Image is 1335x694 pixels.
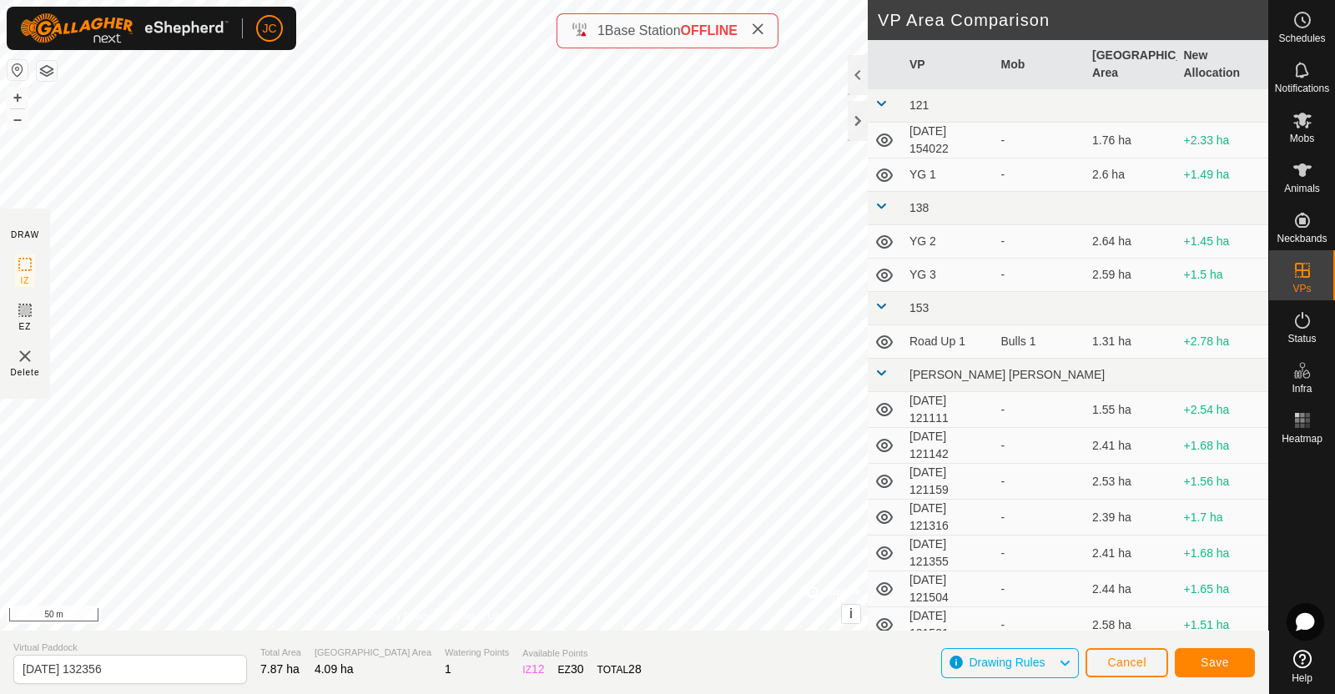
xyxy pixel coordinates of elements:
[1001,333,1080,350] div: Bulls 1
[1001,509,1080,526] div: -
[1086,607,1177,643] td: 2.58 ha
[11,229,39,241] div: DRAW
[1086,259,1177,292] td: 2.59 ha
[903,607,995,643] td: [DATE] 121531
[522,646,641,661] span: Available Points
[903,392,995,428] td: [DATE] 121111
[1001,166,1080,184] div: -
[1086,571,1177,607] td: 2.44 ha
[1177,464,1269,500] td: +1.56 ha
[1175,648,1255,677] button: Save
[262,20,276,38] span: JC
[8,109,28,129] button: –
[628,662,642,676] span: 28
[531,662,545,676] span: 12
[1275,83,1329,93] span: Notifications
[1177,392,1269,428] td: +2.54 ha
[260,662,300,676] span: 7.87 ha
[37,61,57,81] button: Map Layers
[903,464,995,500] td: [DATE] 121159
[1001,581,1080,598] div: -
[1086,392,1177,428] td: 1.55 ha
[522,661,544,678] div: IZ
[903,536,995,571] td: [DATE] 121355
[969,656,1045,669] span: Drawing Rules
[21,274,30,287] span: IZ
[1282,434,1322,444] span: Heatmap
[903,225,995,259] td: YG 2
[1269,643,1335,690] a: Help
[1287,334,1316,344] span: Status
[1086,123,1177,158] td: 1.76 ha
[909,98,929,112] span: 121
[1278,33,1325,43] span: Schedules
[1086,428,1177,464] td: 2.41 ha
[368,609,431,624] a: Privacy Policy
[1086,648,1168,677] button: Cancel
[903,40,995,89] th: VP
[1277,234,1327,244] span: Neckbands
[909,201,929,214] span: 138
[1086,536,1177,571] td: 2.41 ha
[903,571,995,607] td: [DATE] 121504
[1086,500,1177,536] td: 2.39 ha
[903,123,995,158] td: [DATE] 154022
[1001,437,1080,455] div: -
[8,60,28,80] button: Reset Map
[1086,158,1177,192] td: 2.6 ha
[1177,536,1269,571] td: +1.68 ha
[681,23,738,38] span: OFFLINE
[451,609,500,624] a: Contact Us
[1001,616,1080,634] div: -
[315,646,431,660] span: [GEOGRAPHIC_DATA] Area
[15,346,35,366] img: VP
[903,259,995,292] td: YG 3
[558,661,584,678] div: EZ
[903,500,995,536] td: [DATE] 121316
[19,320,32,333] span: EZ
[903,428,995,464] td: [DATE] 121142
[1177,123,1269,158] td: +2.33 ha
[315,662,354,676] span: 4.09 ha
[1001,473,1080,490] div: -
[909,301,929,314] span: 153
[1086,225,1177,259] td: 2.64 ha
[1086,40,1177,89] th: [GEOGRAPHIC_DATA] Area
[1284,184,1320,194] span: Animals
[1001,266,1080,284] div: -
[1177,428,1269,464] td: +1.68 ha
[1177,325,1269,359] td: +2.78 ha
[842,605,860,623] button: i
[903,325,995,359] td: Road Up 1
[1292,284,1311,294] span: VPs
[11,366,40,379] span: Delete
[1290,133,1314,143] span: Mobs
[909,368,1105,381] span: [PERSON_NAME] [PERSON_NAME]
[260,646,301,660] span: Total Area
[445,646,509,660] span: Watering Points
[1086,464,1177,500] td: 2.53 ha
[445,662,451,676] span: 1
[605,23,681,38] span: Base Station
[1001,545,1080,562] div: -
[1177,40,1269,89] th: New Allocation
[13,641,247,655] span: Virtual Paddock
[1292,673,1312,683] span: Help
[1001,233,1080,250] div: -
[8,88,28,108] button: +
[597,661,642,678] div: TOTAL
[1086,325,1177,359] td: 1.31 ha
[1001,401,1080,419] div: -
[1177,225,1269,259] td: +1.45 ha
[1201,656,1229,669] span: Save
[571,662,584,676] span: 30
[849,606,853,621] span: i
[1001,132,1080,149] div: -
[597,23,605,38] span: 1
[878,10,1268,30] h2: VP Area Comparison
[20,13,229,43] img: Gallagher Logo
[1177,500,1269,536] td: +1.7 ha
[1177,259,1269,292] td: +1.5 ha
[1177,571,1269,607] td: +1.65 ha
[1177,158,1269,192] td: +1.49 ha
